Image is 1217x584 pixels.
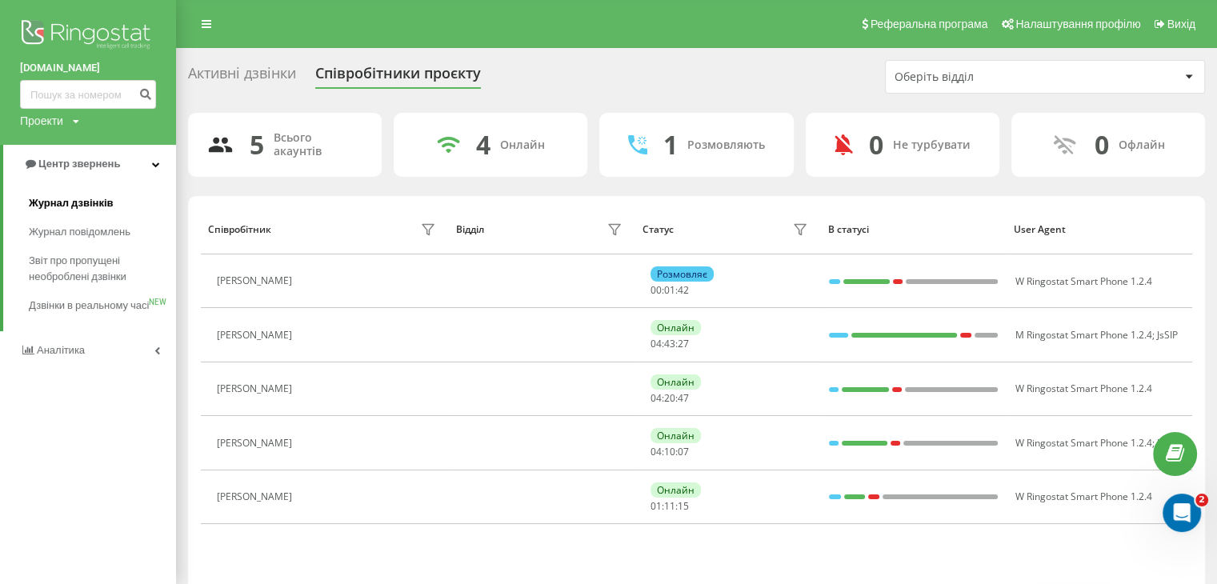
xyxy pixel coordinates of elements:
[1163,494,1201,532] iframe: Intercom live chat
[1015,436,1152,450] span: W Ringostat Smart Phone 1.2.4
[1015,328,1152,342] span: M Ringostat Smart Phone 1.2.4
[664,445,675,458] span: 10
[651,320,701,335] div: Онлайн
[20,80,156,109] input: Пошук за номером
[29,291,176,320] a: Дзвінки в реальному часіNEW
[217,438,296,449] div: [PERSON_NAME]
[687,138,765,152] div: Розмовляють
[37,344,85,356] span: Аналiтика
[664,391,675,405] span: 20
[678,391,689,405] span: 47
[1015,490,1152,503] span: W Ringostat Smart Phone 1.2.4
[1015,274,1152,288] span: W Ringostat Smart Phone 1.2.4
[1118,138,1164,152] div: Офлайн
[1157,328,1178,342] span: JsSIP
[217,330,296,341] div: [PERSON_NAME]
[893,138,971,152] div: Не турбувати
[29,224,130,240] span: Журнал повідомлень
[651,374,701,390] div: Онлайн
[895,70,1086,84] div: Оберіть відділ
[217,383,296,394] div: [PERSON_NAME]
[664,283,675,297] span: 01
[20,60,156,76] a: [DOMAIN_NAME]
[869,130,883,160] div: 0
[1094,130,1108,160] div: 0
[29,246,176,291] a: Звіт про пропущені необроблені дзвінки
[651,337,662,350] span: 04
[642,224,673,235] div: Статус
[651,266,714,282] div: Розмовляє
[217,491,296,502] div: [PERSON_NAME]
[500,138,545,152] div: Онлайн
[274,131,362,158] div: Всього акаунтів
[38,158,120,170] span: Центр звернень
[217,275,296,286] div: [PERSON_NAME]
[1195,494,1208,506] span: 2
[29,189,176,218] a: Журнал дзвінків
[664,499,675,513] span: 11
[250,130,264,160] div: 5
[663,130,678,160] div: 1
[29,218,176,246] a: Журнал повідомлень
[664,337,675,350] span: 43
[476,130,490,160] div: 4
[456,224,484,235] div: Відділ
[315,65,481,90] div: Співробітники проєкту
[678,445,689,458] span: 07
[828,224,999,235] div: В статусі
[651,338,689,350] div: : :
[3,145,176,183] a: Центр звернень
[871,18,988,30] span: Реферальна програма
[29,253,168,285] span: Звіт про пропущені необроблені дзвінки
[651,482,701,498] div: Онлайн
[29,298,149,314] span: Дзвінки в реальному часі
[651,445,662,458] span: 04
[678,499,689,513] span: 15
[651,446,689,458] div: : :
[20,16,156,56] img: Ringostat logo
[678,283,689,297] span: 42
[651,393,689,404] div: : :
[678,337,689,350] span: 27
[651,283,662,297] span: 00
[1015,382,1152,395] span: W Ringostat Smart Phone 1.2.4
[651,285,689,296] div: : :
[651,499,662,513] span: 01
[20,113,63,129] div: Проекти
[651,501,689,512] div: : :
[651,391,662,405] span: 04
[29,195,114,211] span: Журнал дзвінків
[1015,18,1140,30] span: Налаштування профілю
[1014,224,1184,235] div: User Agent
[1167,18,1195,30] span: Вихід
[208,224,271,235] div: Співробітник
[651,428,701,443] div: Онлайн
[188,65,296,90] div: Активні дзвінки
